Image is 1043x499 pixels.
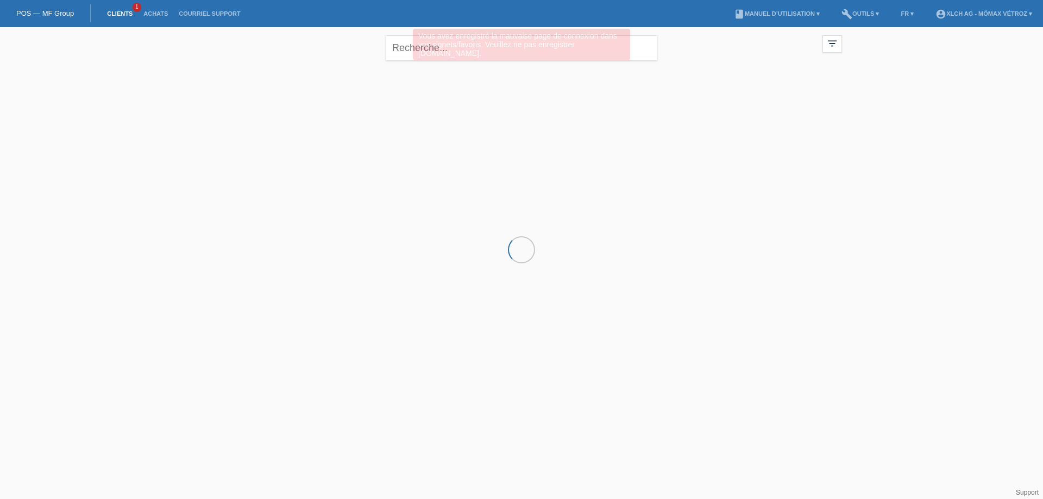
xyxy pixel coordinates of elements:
i: book [734,9,745,20]
span: 1 [133,3,141,12]
a: POS — MF Group [16,9,74,17]
a: Support [1016,489,1039,496]
a: buildOutils ▾ [836,10,884,17]
a: Achats [138,10,173,17]
a: bookManuel d’utilisation ▾ [728,10,825,17]
a: account_circleXLCH AG - Mömax Vétroz ▾ [930,10,1038,17]
a: FR ▾ [896,10,920,17]
div: Vous avez enregistré la mauvaise page de connexion dans vos signets/favoris. Veuillez ne pas enre... [413,29,630,60]
a: Courriel Support [173,10,246,17]
i: build [841,9,852,20]
a: Clients [102,10,138,17]
i: account_circle [935,9,946,20]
